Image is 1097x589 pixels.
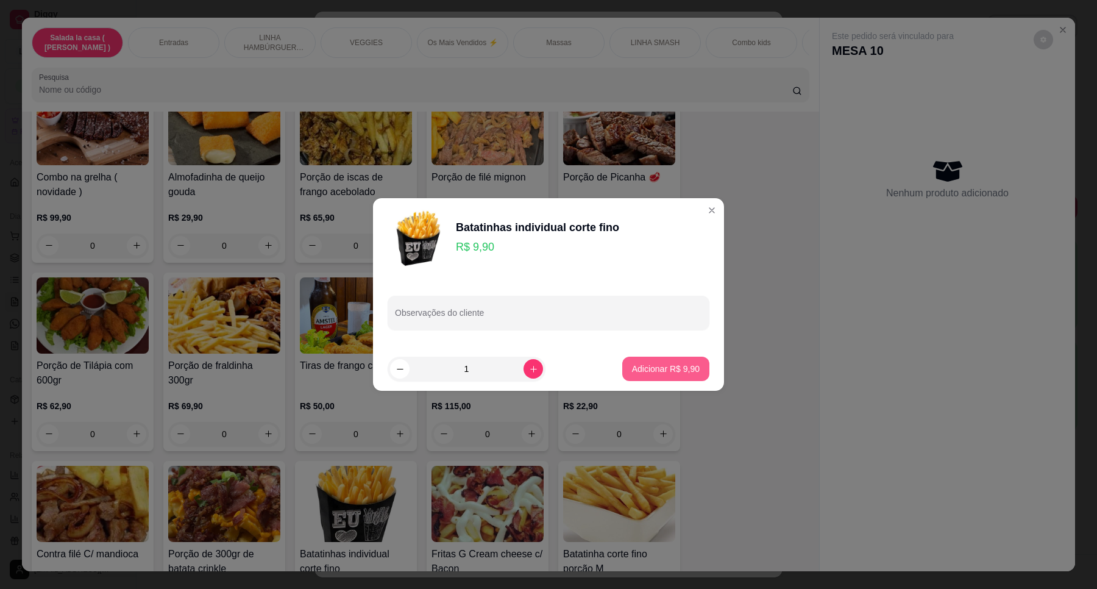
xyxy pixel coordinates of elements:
div: Batatinhas individual corte fino [456,219,619,236]
button: Adicionar R$ 9,90 [622,357,709,381]
input: Observações do cliente [395,312,702,324]
button: decrease-product-quantity [390,359,410,379]
button: Close [702,201,722,220]
img: product-image [388,208,449,269]
button: increase-product-quantity [524,359,543,379]
p: Adicionar R$ 9,90 [632,363,700,375]
p: R$ 9,90 [456,238,619,255]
